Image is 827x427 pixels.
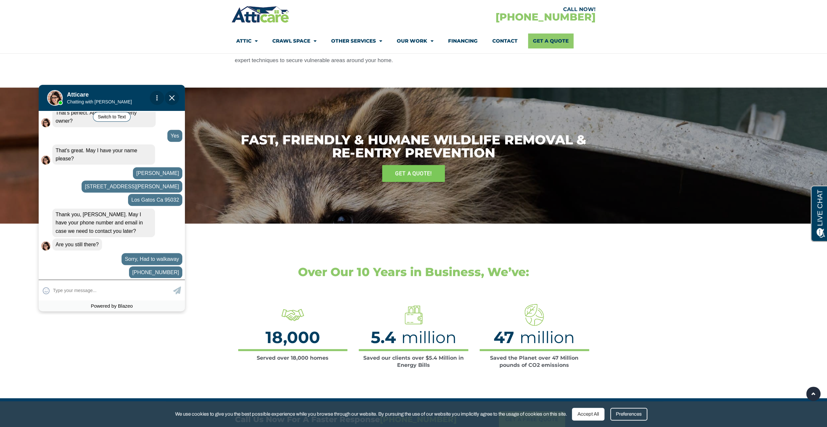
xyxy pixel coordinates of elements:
[93,110,148,122] div: Los Gatos Ca 95032
[382,165,445,182] a: GET A QUOTE!
[492,33,517,48] a: Contact
[64,84,155,110] div: Atticare
[16,5,52,13] span: Opens a chat window
[238,354,348,361] div: Served over 18,000 homes
[371,327,396,347] span: 5.4
[94,183,148,195] div: [PHONE_NUMBER]
[331,33,382,48] a: Other Services
[401,327,457,347] span: million
[87,169,148,181] div: Sorry, Had to walkaway
[4,196,150,217] div: Type your response and press Return or Send
[494,327,514,347] span: 47
[395,168,432,179] span: GET A QUOTE!
[98,84,148,96] div: [PERSON_NAME]
[236,33,590,48] nav: Menu
[18,155,67,167] div: Are you still there?
[520,327,575,347] span: million
[413,7,595,12] div: CALL NOW!
[4,217,150,228] div: Powered by Blazeo
[175,410,567,418] span: We use cookies to give you the best possible experience while you browse through our website. By ...
[47,97,148,109] div: [STREET_ADDRESS][PERSON_NAME]
[236,33,258,48] a: Attic
[235,40,584,63] span: Identifying and sealing entry points is crucial to preventing future wildlife intrusions. Atticar...
[265,327,320,347] span: 18,000
[572,408,604,420] div: Accept All
[397,33,433,48] a: Our Work
[18,200,137,213] input: Type your message...
[235,266,592,277] h3: Over Our 10 Years in Business, We’ve:
[528,33,574,48] a: Get A Quote
[448,33,477,48] a: Financing
[610,408,647,420] div: Preferences
[272,33,317,48] a: Crawl Space
[18,125,120,153] div: Thank you, [PERSON_NAME]. May I have your phone number and email in case we need to contact you l...
[235,133,592,159] h3: Fast, Friendly & Humane Wildlife Removal & Re-Entry Prevention
[359,354,468,369] div: Saved our clients over $5.4 Million in Energy Bills
[35,84,195,314] iframe: Chat Window
[6,158,16,167] img: Live Agent
[8,204,15,211] span: Select Emoticon
[480,354,589,369] div: Saved the Planet over 47 Million pounds of CO2 emissions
